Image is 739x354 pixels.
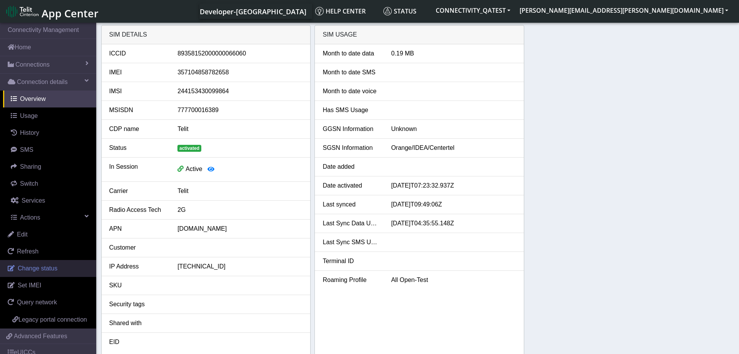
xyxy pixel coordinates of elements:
div: Terminal ID [317,257,385,266]
span: Connection details [17,77,68,87]
img: logo-telit-cinterion-gw-new.png [6,5,38,18]
img: knowledge.svg [315,7,324,15]
a: Sharing [3,158,96,175]
span: Change status [18,265,57,272]
span: Actions [20,214,40,221]
span: History [20,129,39,136]
div: [DATE]T04:35:55.148Z [385,219,522,228]
div: Unknown [385,124,522,134]
span: Advanced Features [14,332,67,341]
div: 244153430099864 [172,87,308,96]
div: Security tags [104,300,172,309]
div: Radio Access Tech [104,205,172,215]
span: Legacy portal connection [18,316,87,323]
a: Overview [3,91,96,107]
div: 2G [172,205,308,215]
span: Usage [20,112,38,119]
div: Carrier [104,186,172,196]
a: Actions [3,209,96,226]
a: Status [380,3,431,19]
div: SIM Usage [315,25,524,44]
a: Help center [312,3,380,19]
span: Switch [20,180,38,187]
span: App Center [42,6,99,20]
a: Services [3,192,96,209]
div: ICCID [104,49,172,58]
div: Has SMS Usage [317,106,385,115]
div: SGSN Information [317,143,385,153]
img: status.svg [383,7,392,15]
div: Month to date SMS [317,68,385,77]
div: [DATE]T09:49:06Z [385,200,522,209]
span: Help center [315,7,366,15]
div: [DATE]T07:23:32.937Z [385,181,522,190]
div: 357104858782658 [172,68,308,77]
div: 0.19 MB [385,49,522,58]
span: activated [177,145,201,152]
div: Month to date voice [317,87,385,96]
div: CDP name [104,124,172,134]
div: SIM details [102,25,311,44]
span: Sharing [20,163,41,170]
a: Switch [3,175,96,192]
a: App Center [6,3,97,20]
div: 777700016389 [172,106,308,115]
a: Your current platform instance [199,3,306,19]
div: SKU [104,281,172,290]
div: Shared with [104,319,172,328]
span: Active [186,166,202,172]
div: Roaming Profile [317,275,385,285]
div: EID [104,337,172,347]
div: Last Sync SMS Usage [317,238,385,247]
span: Connections [15,60,50,69]
div: 89358152000000066060 [172,49,308,58]
div: [DOMAIN_NAME] [172,224,308,233]
div: Telit [172,124,308,134]
button: View session details [202,162,219,177]
span: Query network [17,299,57,305]
a: Usage [3,107,96,124]
div: Last synced [317,200,385,209]
span: SMS [20,146,33,153]
a: History [3,124,96,141]
span: Set IMEI [18,282,41,289]
div: IP Address [104,262,172,271]
span: Developer-[GEOGRAPHIC_DATA] [200,7,306,16]
span: Refresh [17,248,38,255]
div: APN [104,224,172,233]
button: [PERSON_NAME][EMAIL_ADDRESS][PERSON_NAME][DOMAIN_NAME] [515,3,733,17]
div: In Session [104,162,172,177]
a: SMS [3,141,96,158]
div: IMSI [104,87,172,96]
div: GGSN Information [317,124,385,134]
div: Orange/IDEA/Centertel [385,143,522,153]
span: Overview [20,96,46,102]
div: Date added [317,162,385,171]
div: Status [104,143,172,153]
span: Services [22,197,45,204]
span: Status [383,7,416,15]
div: MSISDN [104,106,172,115]
div: Telit [172,186,308,196]
div: All Open-Test [385,275,522,285]
div: Last Sync Data Usage [317,219,385,228]
div: IMEI [104,68,172,77]
div: Month to date data [317,49,385,58]
div: Date activated [317,181,385,190]
div: [TECHNICAL_ID] [172,262,308,271]
div: Customer [104,243,172,252]
span: Edit [17,231,28,238]
button: CONNECTIVITY_QATEST [431,3,515,17]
